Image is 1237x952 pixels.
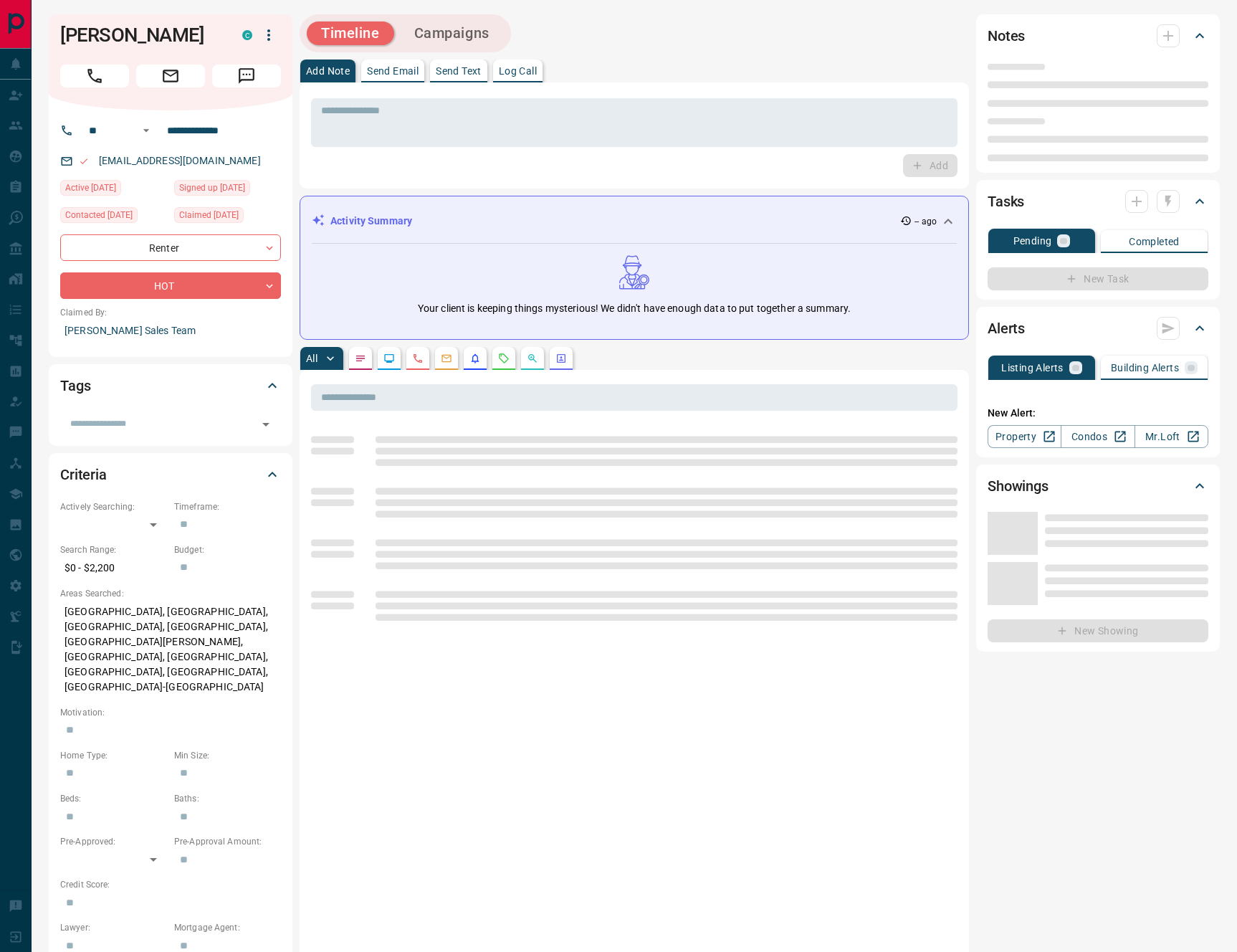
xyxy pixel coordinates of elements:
[174,835,281,848] p: Pre-Approval Amount:
[988,19,1208,53] div: Notes
[174,207,281,227] div: Fri Jan 05 2024
[60,556,167,580] p: $0 - $2,200
[174,180,281,200] div: Sat Aug 29 2020
[60,543,167,556] p: Search Range:
[469,353,481,364] svg: Listing Alerts
[60,24,221,47] h1: [PERSON_NAME]
[988,24,1025,47] h2: Notes
[60,207,167,227] div: Thu Jun 09 2022
[60,180,167,200] div: Tue Jun 21 2022
[914,215,937,228] p: -- ago
[499,66,537,76] p: Log Call
[65,181,116,195] span: Active [DATE]
[60,921,167,934] p: Lawyer:
[988,425,1061,448] a: Property
[400,22,504,45] button: Campaigns
[988,469,1208,503] div: Showings
[555,353,567,364] svg: Agent Actions
[60,500,167,513] p: Actively Searching:
[1001,363,1064,373] p: Listing Alerts
[306,353,317,363] p: All
[1135,425,1208,448] a: Mr.Loft
[60,792,167,805] p: Beds:
[988,311,1208,346] div: Alerts
[412,353,424,364] svg: Calls
[60,835,167,848] p: Pre-Approved:
[306,66,350,76] p: Add Note
[441,353,452,364] svg: Emails
[60,272,281,299] div: HOT
[242,30,252,40] div: condos.ca
[367,66,419,76] p: Send Email
[1061,425,1135,448] a: Condos
[65,208,133,222] span: Contacted [DATE]
[418,301,851,316] p: Your client is keeping things mysterious! We didn't have enough data to put together a summary.
[60,457,281,492] div: Criteria
[256,414,276,434] button: Open
[60,600,281,699] p: [GEOGRAPHIC_DATA], [GEOGRAPHIC_DATA], [GEOGRAPHIC_DATA], [GEOGRAPHIC_DATA], [GEOGRAPHIC_DATA][PER...
[60,65,129,87] span: Call
[60,878,281,891] p: Credit Score:
[60,374,90,397] h2: Tags
[174,543,281,556] p: Budget:
[988,406,1208,421] p: New Alert:
[383,353,395,364] svg: Lead Browsing Activity
[436,66,482,76] p: Send Text
[212,65,281,87] span: Message
[498,353,510,364] svg: Requests
[307,22,394,45] button: Timeline
[60,587,281,600] p: Areas Searched:
[99,155,261,166] a: [EMAIL_ADDRESS][DOMAIN_NAME]
[179,208,239,222] span: Claimed [DATE]
[60,234,281,261] div: Renter
[60,319,281,343] p: [PERSON_NAME] Sales Team
[355,353,366,364] svg: Notes
[174,921,281,934] p: Mortgage Agent:
[312,208,957,234] div: Activity Summary-- ago
[138,122,155,139] button: Open
[60,706,281,719] p: Motivation:
[174,792,281,805] p: Baths:
[988,190,1024,213] h2: Tasks
[988,317,1025,340] h2: Alerts
[179,181,245,195] span: Signed up [DATE]
[79,156,89,166] svg: Email Valid
[1013,236,1052,246] p: Pending
[1129,237,1180,247] p: Completed
[60,306,281,319] p: Claimed By:
[136,65,205,87] span: Email
[174,749,281,762] p: Min Size:
[527,353,538,364] svg: Opportunities
[330,214,412,229] p: Activity Summary
[988,184,1208,219] div: Tasks
[60,368,281,403] div: Tags
[60,463,107,486] h2: Criteria
[60,749,167,762] p: Home Type:
[1111,363,1179,373] p: Building Alerts
[174,500,281,513] p: Timeframe:
[988,475,1049,498] h2: Showings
